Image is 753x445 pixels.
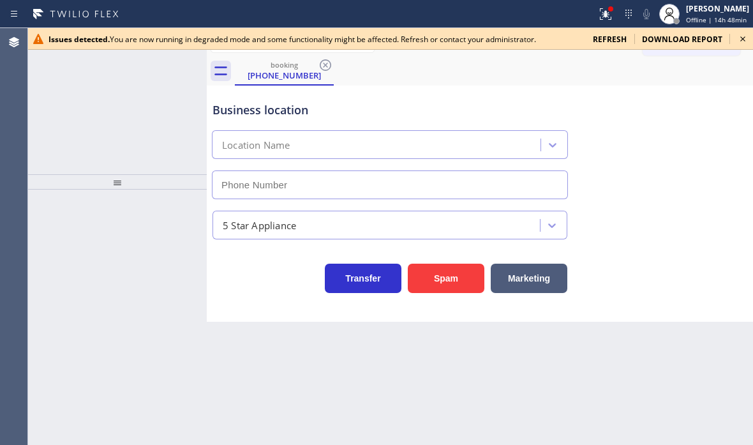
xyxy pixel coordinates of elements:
button: Marketing [491,264,567,293]
div: booking [236,60,332,70]
div: 5 Star Appliance [223,218,296,232]
div: You are now running in degraded mode and some functionality might be affected. Refresh or contact... [48,34,583,45]
span: Offline | 14h 48min [686,15,747,24]
div: (408) 828-8579 [236,57,332,84]
div: [PHONE_NUMBER] [236,70,332,81]
div: Location Name [222,138,290,153]
span: download report [642,34,722,45]
button: Transfer [325,264,401,293]
span: refresh [593,34,627,45]
b: Issues detected. [48,34,110,45]
div: Business location [212,102,567,119]
div: [PERSON_NAME] [686,3,749,14]
input: Phone Number [212,170,568,199]
button: Spam [408,264,484,293]
button: Mute [637,5,655,23]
